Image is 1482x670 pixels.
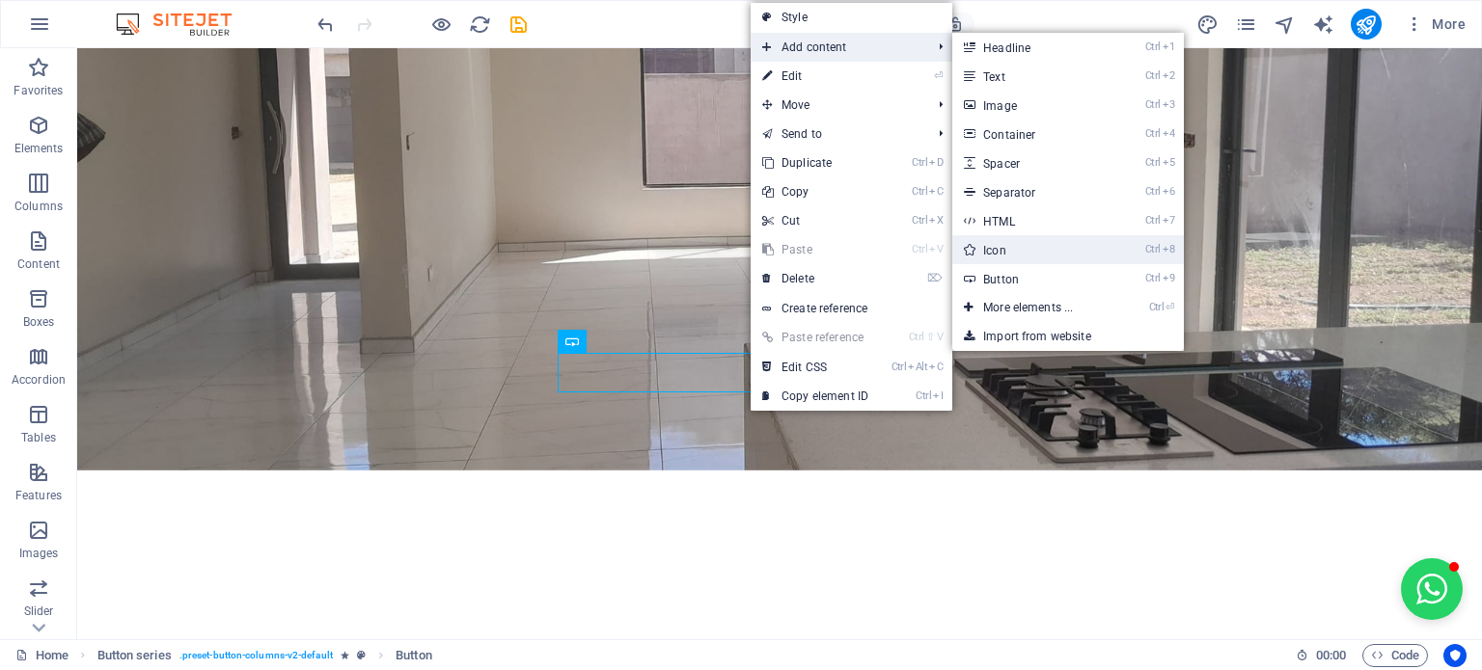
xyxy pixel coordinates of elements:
h6: Session time [1296,644,1347,667]
i: 8 [1163,243,1175,255]
i: 1 [1163,40,1175,53]
i: Ctrl [912,243,927,255]
span: 00 00 [1316,644,1346,667]
i: I [933,389,943,402]
a: Style [751,3,952,32]
p: Images [19,546,59,561]
button: Click here to leave preview mode and continue editing [429,13,453,36]
a: Ctrl4Container [952,120,1111,148]
i: C [929,185,943,198]
nav: breadcrumb [97,644,432,667]
a:  0242251329 [616,565,790,602]
a: ⏎Edit [751,62,880,91]
i: Ctrl [912,214,927,227]
a: Ctrl5Spacer [952,148,1111,177]
a: CtrlXCut [751,206,880,235]
i: Ctrl [1145,156,1161,169]
p: Accordion [12,372,66,388]
button: reload [468,13,491,36]
i: Alt [908,361,927,373]
i: 9 [1163,272,1175,284]
p: Features [15,488,62,503]
a: CtrlCCopy [751,177,880,206]
span: Move [751,91,923,120]
i:  [616,565,627,602]
p: Slider [24,603,54,619]
i: 7 [1163,214,1175,227]
i: 4 [1163,127,1175,140]
i: Navigator [1274,13,1296,36]
p: Boxes [23,314,55,330]
a: CtrlICopy element ID [751,382,880,411]
i: Publish [1355,13,1377,36]
span: Add content [751,33,923,62]
span: 0242251329 [632,565,789,602]
i: Pages (Ctrl+Alt+S) [1235,13,1257,36]
a: ⌦Delete [751,264,880,293]
i: Undo: Delete elements (Ctrl+Z) [315,13,337,36]
i: AI Writer [1312,13,1334,36]
i: 2 [1163,69,1175,82]
a: CtrlDDuplicate [751,148,880,177]
a: Send to [751,120,923,148]
i: Element contains an animation [341,650,349,660]
i: Ctrl [912,156,927,169]
i: Design (Ctrl+Alt+Y) [1196,13,1219,36]
span: More [1405,14,1466,34]
i: Ctrl [1145,98,1161,111]
i: ⏎ [934,69,943,82]
i: Ctrl [1145,214,1161,227]
button: Open chat window [1324,510,1386,572]
a: Click to cancel selection. Double-click to open Pages [15,644,69,667]
i: Ctrl [1145,69,1161,82]
a: Ctrl2Text [952,62,1111,91]
p: Favorites [14,83,63,98]
a: Ctrl7HTML [952,206,1111,235]
button: text_generator [1312,13,1335,36]
button: undo [314,13,337,36]
i: Ctrl [1145,127,1161,140]
a: Ctrl⇧VPaste reference [751,323,880,352]
button: Code [1362,644,1428,667]
i: Ctrl [1145,272,1161,284]
p: Columns [14,199,63,214]
a: CtrlAltCEdit CSS [751,353,880,382]
i: V [937,331,943,343]
p: Content [17,256,60,272]
i: C [929,361,943,373]
button: pages [1235,13,1258,36]
i: 6 [1163,185,1175,198]
a: Create reference [751,294,952,323]
i: Ctrl [916,389,931,402]
a: Ctrl3Image [952,91,1111,120]
i: X [929,214,943,227]
i: Ctrl [1145,185,1161,198]
p: Tables [21,430,56,445]
a: Ctrl6Separator [952,177,1111,206]
i: Ctrl [1145,40,1161,53]
button: Usercentrics [1443,644,1467,667]
i: 5 [1163,156,1175,169]
i: Ctrl [1149,301,1165,313]
i: Ctrl [909,331,924,343]
i: ⇧ [926,331,935,343]
span: . preset-button-columns-v2-default [179,644,333,667]
span: Code [1371,644,1419,667]
i: Ctrl [912,185,927,198]
i: V [929,243,943,255]
button: navigator [1274,13,1297,36]
a: Ctrl9Button [952,264,1111,293]
i: ⌦ [927,272,943,284]
button: More [1397,9,1473,40]
a: Import from website [952,322,1184,351]
button: publish [1351,9,1382,40]
i: Ctrl [1145,243,1161,255]
i: Save (Ctrl+S) [508,13,530,36]
img: Editor Logo [111,13,256,36]
button: design [1196,13,1220,36]
i: Reload page [469,13,491,36]
i: This element is a customizable preset [357,650,366,660]
span: Click to select. Double-click to edit [97,644,172,667]
button: save [507,13,530,36]
span: Click to select. Double-click to edit [396,644,432,667]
